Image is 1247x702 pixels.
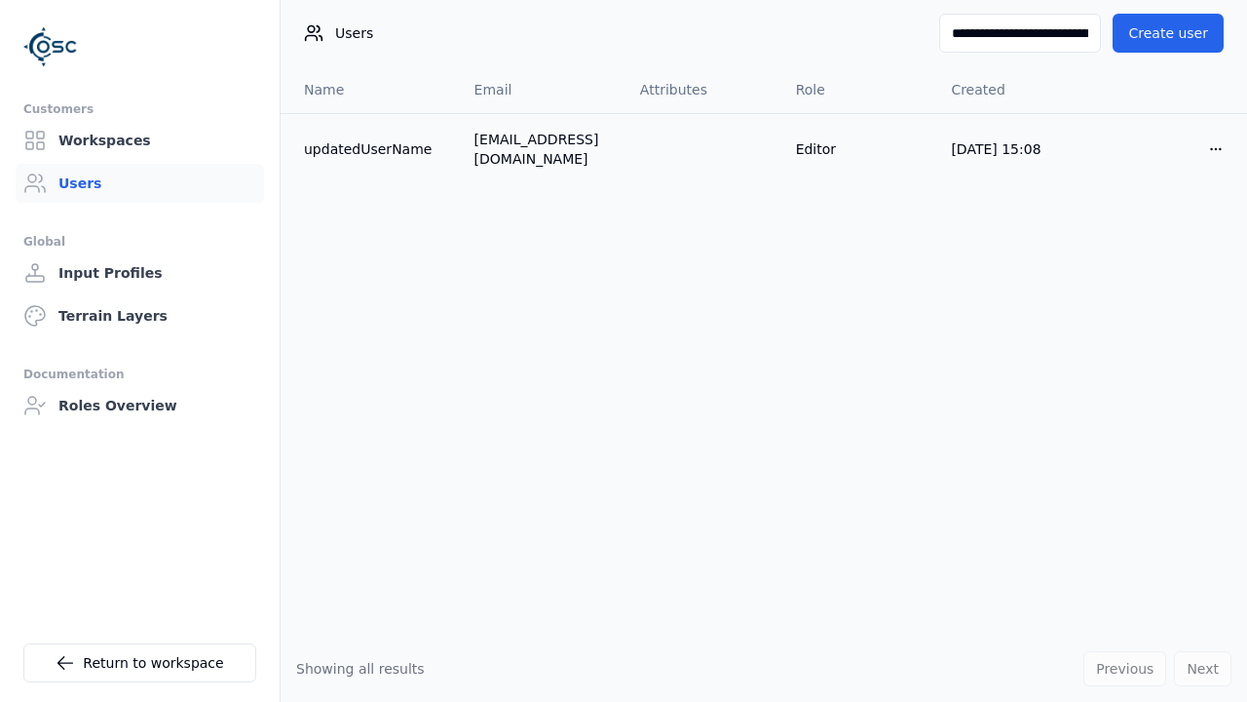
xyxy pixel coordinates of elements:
[23,97,256,121] div: Customers
[796,139,921,159] div: Editor
[23,19,78,74] img: Logo
[624,66,780,113] th: Attributes
[296,661,425,677] span: Showing all results
[474,130,609,169] div: [EMAIL_ADDRESS][DOMAIN_NAME]
[335,23,373,43] span: Users
[951,139,1076,159] div: [DATE] 15:08
[459,66,624,113] th: Email
[23,643,256,682] a: Return to workspace
[23,230,256,253] div: Global
[16,386,264,425] a: Roles Overview
[16,164,264,203] a: Users
[780,66,936,113] th: Role
[16,121,264,160] a: Workspaces
[935,66,1091,113] th: Created
[16,253,264,292] a: Input Profiles
[281,66,459,113] th: Name
[304,139,443,159] a: updatedUserName
[1113,14,1224,53] button: Create user
[23,363,256,386] div: Documentation
[16,296,264,335] a: Terrain Layers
